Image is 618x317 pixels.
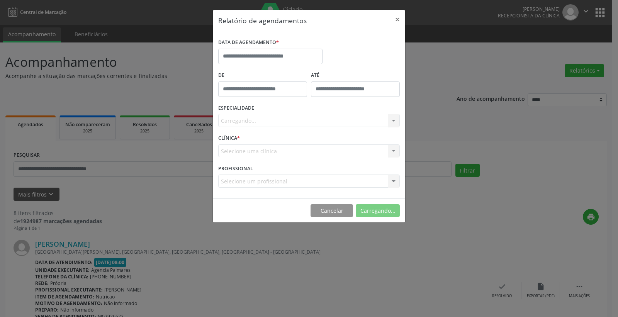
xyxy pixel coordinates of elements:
[218,102,254,114] label: ESPECIALIDADE
[218,15,307,25] h5: Relatório de agendamentos
[311,204,353,217] button: Cancelar
[218,37,279,49] label: DATA DE AGENDAMENTO
[311,70,400,81] label: ATÉ
[218,70,307,81] label: De
[356,204,400,217] button: Carregando...
[390,10,405,29] button: Close
[218,163,253,175] label: PROFISSIONAL
[218,132,240,144] label: CLÍNICA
